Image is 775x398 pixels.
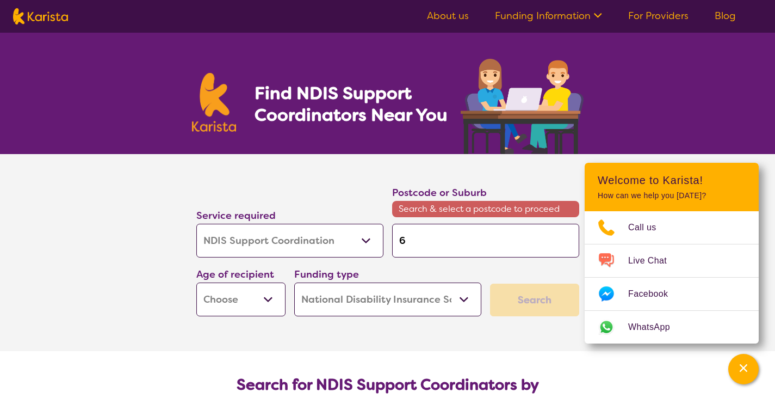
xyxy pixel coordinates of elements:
label: Service required [196,209,276,222]
label: Postcode or Suburb [392,186,487,199]
div: Channel Menu [585,163,759,344]
ul: Choose channel [585,211,759,344]
button: Channel Menu [728,354,759,384]
label: Funding type [294,268,359,281]
span: Live Chat [628,253,680,269]
img: Karista logo [192,73,237,132]
img: Karista logo [13,8,68,25]
a: For Providers [628,9,689,22]
h2: Welcome to Karista! [598,174,746,187]
label: Age of recipient [196,268,274,281]
img: support-coordination [461,59,584,154]
h1: Find NDIS Support Coordinators Near You [255,82,456,126]
a: Blog [715,9,736,22]
p: How can we help you [DATE]? [598,191,746,200]
span: Call us [628,219,669,236]
input: Type [392,224,579,258]
span: Search & select a postcode to proceed [392,201,579,217]
a: Funding Information [495,9,602,22]
span: Facebook [628,286,681,302]
a: About us [427,9,469,22]
a: Web link opens in a new tab. [585,311,759,344]
span: WhatsApp [628,319,683,335]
